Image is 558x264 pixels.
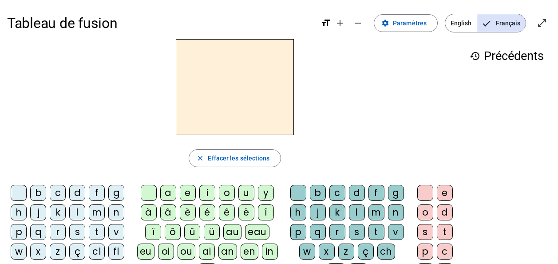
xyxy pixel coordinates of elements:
div: a [160,185,176,201]
div: ç [69,244,85,260]
div: o [219,185,235,201]
div: x [319,244,335,260]
div: p [417,244,433,260]
div: é [199,204,215,220]
div: v [388,224,404,240]
div: en [241,244,258,260]
div: ou [178,244,195,260]
div: e [180,185,196,201]
div: f [368,185,384,201]
div: j [310,204,326,220]
button: Augmenter la taille de la police [331,14,349,32]
div: â [160,204,176,220]
div: ô [165,224,181,240]
div: p [11,224,27,240]
div: î [258,204,274,220]
div: n [388,204,404,220]
div: à [141,204,157,220]
button: Entrer en plein écran [533,14,551,32]
mat-icon: settings [381,19,389,27]
div: ai [199,244,215,260]
div: an [218,244,237,260]
span: Effacer les sélections [208,153,269,164]
mat-icon: history [470,51,480,61]
div: m [368,204,384,220]
div: in [262,244,278,260]
div: ë [238,204,254,220]
div: g [388,185,404,201]
mat-icon: remove [352,18,363,28]
div: au [223,224,241,240]
div: cl [89,244,105,260]
div: l [69,204,85,220]
div: p [290,224,306,240]
div: g [108,185,124,201]
div: q [30,224,46,240]
div: n [108,204,124,220]
div: h [11,204,27,220]
button: Effacer les sélections [189,149,281,167]
div: fl [108,244,124,260]
div: e [437,185,453,201]
div: o [417,204,433,220]
div: x [30,244,46,260]
div: k [329,204,345,220]
div: ç [358,244,374,260]
div: c [329,185,345,201]
div: t [368,224,384,240]
div: z [338,244,354,260]
div: u [238,185,254,201]
span: Français [477,14,526,32]
div: w [11,244,27,260]
div: s [69,224,85,240]
div: r [329,224,345,240]
span: English [445,14,477,32]
button: Paramètres [374,14,438,32]
div: d [69,185,85,201]
div: d [349,185,365,201]
div: t [89,224,105,240]
div: h [290,204,306,220]
div: c [50,185,66,201]
div: v [108,224,124,240]
div: z [50,244,66,260]
div: j [30,204,46,220]
div: eau [245,224,269,240]
h1: Tableau de fusion [7,9,313,37]
div: f [89,185,105,201]
mat-button-toggle-group: Language selection [445,14,526,32]
h3: Précédents [470,46,544,66]
div: eu [137,244,154,260]
div: q [310,224,326,240]
div: û [184,224,200,240]
div: d [437,204,453,220]
mat-icon: open_in_full [537,18,547,28]
div: s [417,224,433,240]
div: è [180,204,196,220]
div: ch [377,244,395,260]
div: w [299,244,315,260]
mat-icon: format_size [321,18,331,28]
span: Paramètres [393,18,427,28]
div: ê [219,204,235,220]
button: Diminuer la taille de la police [349,14,367,32]
div: ü [204,224,220,240]
div: ï [145,224,161,240]
div: c [437,244,453,260]
div: l [349,204,365,220]
div: i [199,185,215,201]
div: r [50,224,66,240]
mat-icon: close [196,154,204,162]
div: b [30,185,46,201]
div: m [89,204,105,220]
div: oi [158,244,174,260]
div: s [349,224,365,240]
div: k [50,204,66,220]
div: b [310,185,326,201]
mat-icon: add [335,18,345,28]
div: t [437,224,453,240]
div: y [258,185,274,201]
